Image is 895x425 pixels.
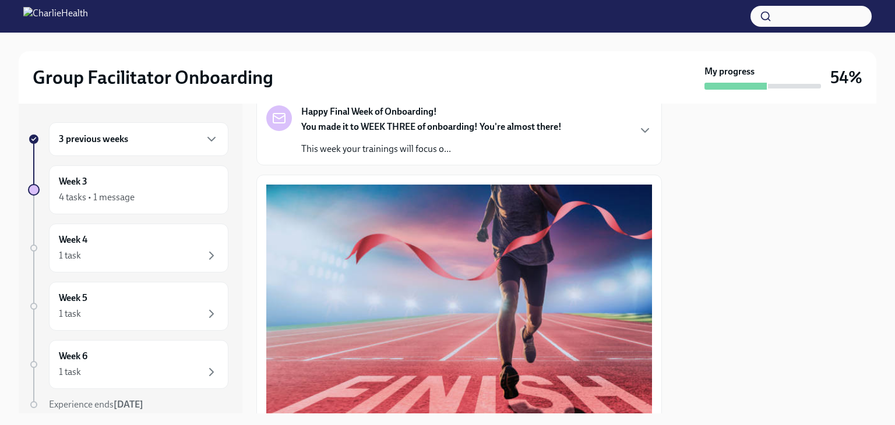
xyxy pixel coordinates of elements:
h6: Week 4 [59,233,87,246]
div: 4 tasks • 1 message [59,191,135,204]
div: 1 task [59,249,81,262]
a: Week 61 task [28,340,228,389]
img: CharlieHealth [23,7,88,26]
a: Week 51 task [28,282,228,331]
h6: Week 3 [59,175,87,188]
h6: 3 previous weeks [59,133,128,146]
strong: You made it to WEEK THREE of onboarding! You're almost there! [301,121,562,132]
a: Week 41 task [28,224,228,272]
div: 1 task [59,307,81,320]
span: Experience ends [49,399,143,410]
strong: My progress [704,65,755,78]
a: Week 34 tasks • 1 message [28,165,228,214]
p: This week your trainings will focus o... [301,143,562,155]
h6: Week 5 [59,292,87,304]
strong: [DATE] [114,399,143,410]
strong: Happy Final Week of Onboarding! [301,105,437,118]
div: 1 task [59,366,81,378]
h2: Group Facilitator Onboarding [33,66,273,89]
h6: Week 6 [59,350,87,363]
h3: 54% [830,67,862,88]
div: 3 previous weeks [49,122,228,156]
